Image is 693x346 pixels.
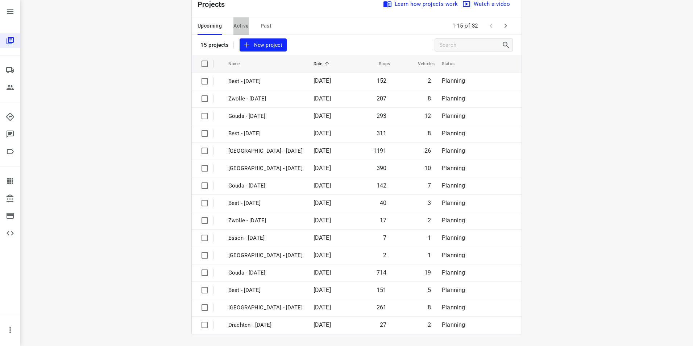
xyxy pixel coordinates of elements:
span: Planning [442,252,465,259]
span: Previous Page [484,18,498,33]
span: 7 [383,234,386,241]
span: Planning [442,130,465,137]
span: Planning [442,199,465,206]
p: Gouda - Friday [228,112,303,120]
span: 1 [428,252,431,259]
span: 390 [377,165,387,172]
span: 152 [377,77,387,84]
p: Drachten - Thursday [228,321,303,329]
p: 15 projects [200,42,229,48]
span: Past [261,21,272,30]
button: New project [240,38,287,52]
p: Antwerpen - Thursday [228,251,303,260]
span: Planning [442,147,465,154]
span: [DATE] [314,77,331,84]
span: 8 [428,95,431,102]
span: Active [233,21,249,30]
span: Planning [442,234,465,241]
span: [DATE] [314,217,331,224]
span: 27 [380,321,386,328]
span: [DATE] [314,234,331,241]
span: [DATE] [314,95,331,102]
p: Essen - Friday [228,234,303,242]
span: [DATE] [314,130,331,137]
span: 261 [377,304,387,311]
span: Planning [442,95,465,102]
p: Best - [DATE] [228,77,303,86]
span: 1-15 of 32 [449,18,481,34]
span: 26 [424,147,431,154]
span: 12 [424,112,431,119]
div: Search [502,41,513,49]
p: Zwolle - Thursday [228,304,303,312]
span: Planning [442,304,465,311]
span: Date [314,59,332,68]
span: Status [442,59,464,68]
span: Planning [442,269,465,276]
p: Best - Friday [228,199,303,207]
span: 2 [383,252,386,259]
span: [DATE] [314,252,331,259]
span: Planning [442,165,465,172]
span: [DATE] [314,165,331,172]
span: Planning [442,321,465,328]
input: Search projects [439,40,502,51]
span: 5 [428,287,431,293]
span: Planning [442,287,465,293]
span: 714 [377,269,387,276]
span: [DATE] [314,112,331,119]
p: Gouda - Friday [228,182,303,190]
span: 40 [380,199,386,206]
span: 19 [424,269,431,276]
span: 142 [377,182,387,189]
span: 8 [428,304,431,311]
span: 2 [428,77,431,84]
p: Zwolle - Friday [228,95,303,103]
span: 2 [428,321,431,328]
span: Stops [369,59,390,68]
span: [DATE] [314,304,331,311]
span: [DATE] [314,182,331,189]
span: 151 [377,287,387,293]
p: Gouda - Thursday [228,269,303,277]
span: [DATE] [314,269,331,276]
span: Vehicles [408,59,435,68]
span: Planning [442,112,465,119]
span: Planning [442,182,465,189]
p: Zwolle - Friday [228,217,303,225]
span: 8 [428,130,431,137]
span: Planning [442,77,465,84]
span: [DATE] [314,147,331,154]
span: [DATE] [314,199,331,206]
span: 10 [424,165,431,172]
span: New project [244,41,282,50]
p: Best - Thursday [228,286,303,294]
span: 17 [380,217,386,224]
span: 7 [428,182,431,189]
span: 293 [377,112,387,119]
span: 207 [377,95,387,102]
span: 2 [428,217,431,224]
p: Zwolle - Tuesday [228,164,303,173]
span: Planning [442,217,465,224]
span: 1191 [373,147,387,154]
span: 3 [428,199,431,206]
span: [DATE] [314,321,331,328]
span: Next Page [498,18,513,33]
span: 311 [377,130,387,137]
span: [DATE] [314,287,331,293]
p: Zwolle - Wednesday [228,147,303,155]
span: Upcoming [198,21,222,30]
p: Best - Thursday [228,129,303,138]
span: 1 [428,234,431,241]
span: Name [228,59,249,68]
